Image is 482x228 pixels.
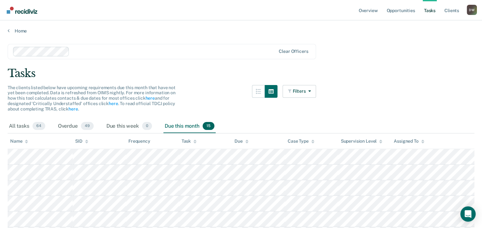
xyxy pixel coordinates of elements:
div: Overdue49 [57,119,95,133]
a: here [68,106,78,111]
div: Name [10,139,28,144]
a: Home [8,28,474,34]
div: Open Intercom Messenger [460,206,476,222]
div: SID [75,139,88,144]
span: The clients listed below have upcoming requirements due this month that have not yet been complet... [8,85,176,111]
div: Due this week0 [105,119,153,133]
div: Frequency [128,139,150,144]
span: 49 [81,122,94,130]
div: Due this month15 [163,119,216,133]
span: 64 [32,122,45,130]
a: here [145,96,155,101]
div: D W [467,5,477,15]
div: Clear officers [279,49,308,54]
span: 0 [142,122,152,130]
div: Supervision Level [341,139,383,144]
button: Profile dropdown button [467,5,477,15]
div: Tasks [8,67,474,80]
div: Task [182,139,197,144]
a: here [109,101,118,106]
button: Filters [283,85,316,98]
span: 15 [203,122,214,130]
div: All tasks64 [8,119,47,133]
img: Recidiviz [7,7,37,14]
div: Case Type [288,139,314,144]
div: Assigned To [394,139,424,144]
div: Due [234,139,248,144]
